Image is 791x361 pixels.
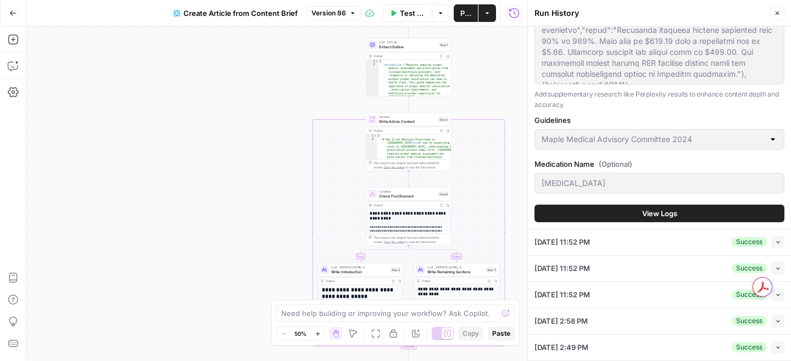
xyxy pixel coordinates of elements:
div: Step 11 [486,267,497,272]
div: LoopIterationWrite Article ContentStep 5Output[ "# How to Get Mounjaro Prescribed in [GEOGRAPHIC_... [366,113,452,171]
span: Extract Outline [379,44,437,49]
button: Paste [488,326,515,341]
label: Guidelines [534,115,784,126]
div: Success [732,263,767,273]
div: Step 1 [439,42,449,47]
span: Publish [460,8,471,19]
button: Copy [458,326,483,341]
span: LLM · [PERSON_NAME] 4 [331,265,388,269]
div: 2 [366,63,378,103]
span: [DATE] 2:58 PM [534,315,588,326]
button: Test Workflow [383,4,432,22]
span: Condition [379,189,436,194]
span: Toggle code folding, rows 1 through 3 [374,134,377,138]
div: Step 5 [438,117,449,122]
span: LLM · [PERSON_NAME] 4 [427,265,484,269]
button: View Logs [534,205,784,222]
div: This output is too large & has been abbreviated for review. to view the full content. [374,235,449,244]
span: Write Remaining Sections [427,269,484,274]
div: Success [732,290,767,300]
g: Edge from step_5 to step_6 [408,171,410,187]
span: Create Article from Content Brief [183,8,298,19]
span: LLM · GPT-4o [379,40,437,44]
span: Check First Element [379,193,436,199]
span: Paste [492,329,510,339]
span: Toggle code folding, rows 1 through 33 [375,60,378,64]
div: Step 8 [391,267,401,272]
span: Iteration [379,115,436,119]
g: Edge from step_6 to step_11 [409,246,458,263]
span: Write Introduction [331,269,388,274]
span: 50% [294,329,307,338]
span: Version 86 [311,8,346,18]
button: Publish [454,4,478,22]
span: Copy the output [384,240,405,244]
div: Complete [366,343,452,349]
div: Output [374,128,436,133]
label: Medication Name [534,159,784,170]
div: Success [732,342,767,352]
div: Output [374,203,436,207]
g: Edge from step_1 to step_5 [408,97,410,112]
span: View Logs [642,208,677,219]
span: [DATE] 2:49 PM [534,342,588,353]
span: Copy the output [384,166,405,169]
span: [DATE] 11:52 PM [534,263,590,274]
div: Success [732,237,767,247]
div: Output [374,54,436,58]
p: Add supplementary research like Perplexity results to enhance content depth and accuracy. [534,89,784,110]
button: Create Article from Content Brief [167,4,304,22]
span: [DATE] 11:52 PM [534,236,590,247]
button: Version 86 [307,6,361,20]
div: Output [326,279,388,283]
span: (Optional) [599,159,632,170]
div: This output is too large & has been abbreviated for review. to view the full content. [374,161,449,170]
span: Copy [463,329,479,339]
div: Complete [401,343,417,349]
span: [DATE] 11:52 PM [534,289,590,300]
div: Success [732,316,767,326]
input: Maple Medical Advisory Committee 2024 [542,134,764,145]
span: Write Article Content [379,119,436,124]
span: Test Workflow [400,8,426,19]
div: 1 [366,134,377,138]
div: Output [422,279,484,283]
div: LLM · GPT-4oExtract OutlineStep 1Output{ "introduction":"Mounjaro requires proper medical assessm... [366,38,452,97]
g: Edge from step_107 to step_1 [408,22,410,38]
div: Step 6 [438,191,449,196]
g: Edge from step_6 to step_8 [360,246,409,263]
div: 1 [366,60,378,64]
